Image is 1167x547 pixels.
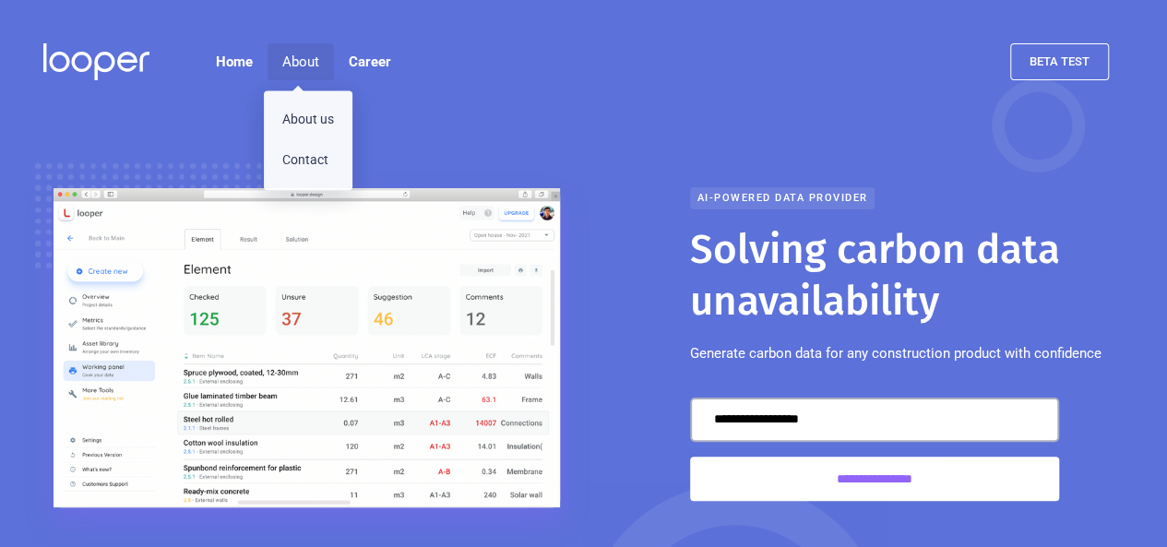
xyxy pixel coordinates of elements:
nav: About [264,90,352,190]
a: Contact [264,140,352,181]
p: Generate carbon data for any construction product with confidence [690,342,1102,364]
a: Home [201,43,268,80]
form: Email Form [690,398,1059,501]
div: About [282,51,319,73]
a: beta test [1010,43,1109,80]
h1: Solving carbon data unavailability [690,224,1124,327]
a: Career [334,43,406,80]
a: About us [264,100,352,140]
div: About [268,43,334,80]
div: AI-powered data provider [690,187,875,209]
